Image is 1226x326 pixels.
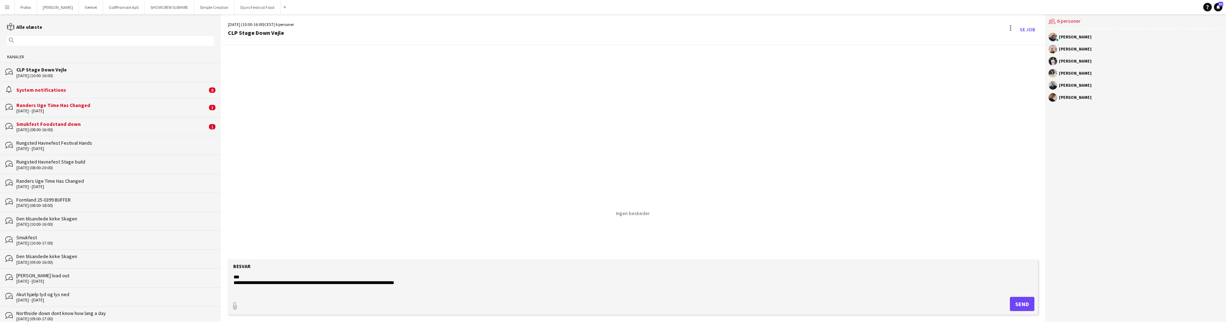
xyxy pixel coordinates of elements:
div: System notifications [16,87,207,93]
div: [DATE] (08:00-18:00) [16,203,214,208]
div: [PERSON_NAME] [1059,35,1092,39]
div: [DATE] - [DATE] [16,146,214,151]
div: [DATE] (09:00-16:00) [16,260,214,265]
p: Ingen beskeder [616,210,650,217]
div: Smukfest Foodstand down [16,121,207,127]
button: GolfPromote ApS [103,0,145,14]
div: Smukfest [16,234,214,241]
div: [PERSON_NAME] [1059,83,1092,87]
div: Randers Uge Time Has Changed [16,102,207,108]
div: [DATE] - [DATE] [16,298,214,303]
button: SHOWCREW SUBHIRE [145,0,194,14]
div: [DATE] (09:00-17:00) [16,316,214,321]
div: [PERSON_NAME] [1059,47,1092,51]
div: [DATE] - [DATE] [16,108,207,113]
div: 6 personer [1049,14,1222,29]
div: [DATE] - [DATE] [16,184,214,189]
div: Akut hjælp lyd og lys ned [16,291,214,298]
button: Djurs Festival Food [235,0,280,14]
div: [PERSON_NAME] [1059,95,1092,100]
span: CEST [264,22,274,27]
div: [DATE] (10:00-16:00) | 6 personer [228,21,294,28]
div: CLP Stage Down Vejle [228,30,294,36]
a: Alle ulæste [7,24,42,30]
span: 57 [1218,2,1223,6]
div: Rungsted Havnefest Festival Hands [16,140,214,146]
div: CLP Stage Down Vejle [16,66,214,73]
button: Send [1010,297,1034,311]
div: Formland 25-0399 BUFFER [16,197,214,203]
div: Den tilsandede kirke Skagen [16,215,214,222]
a: Se Job [1017,24,1038,35]
button: Værket [79,0,103,14]
div: [PERSON_NAME] [1059,59,1092,63]
div: Northside down dont know how lang a day [16,310,214,316]
div: [DATE] (08:00-20:00) [16,165,214,170]
div: [DATE] - [DATE] [16,279,214,284]
label: Besvar [233,263,251,269]
button: Simple Creation [194,0,235,14]
button: Profox [15,0,37,14]
div: [PERSON_NAME] load out [16,272,214,279]
div: [DATE] (08:00-16:00) [16,127,207,132]
div: [DATE] (10:00-17:00) [16,241,214,246]
span: 3 [209,105,215,110]
div: [DATE] (10:00-16:00) [16,222,214,227]
div: Randers Uge Time Has Changed [16,178,214,184]
a: 57 [1214,3,1222,11]
span: 9 [209,87,215,93]
div: [DATE] (10:00-16:00) [16,73,214,78]
div: Den tilsandede kirke Skagen [16,253,214,260]
div: [PERSON_NAME] [1059,71,1092,75]
span: 1 [209,124,215,129]
div: Rungsted Havnefest Stage build [16,159,214,165]
button: [PERSON_NAME] [37,0,79,14]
